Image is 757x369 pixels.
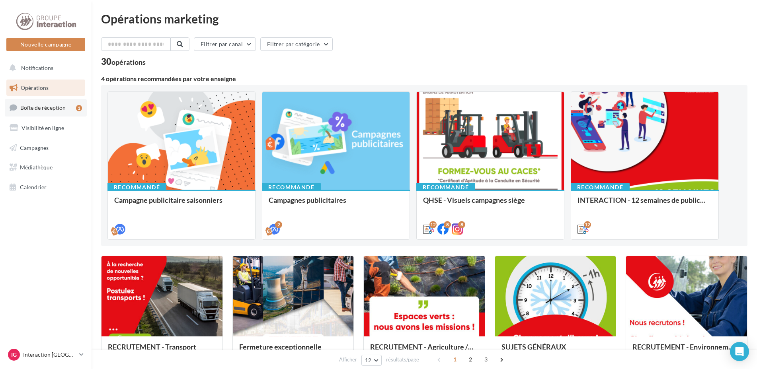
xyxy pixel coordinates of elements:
div: 8 [458,221,465,228]
button: Filtrer par canal [194,37,256,51]
a: Visibilité en ligne [5,120,87,136]
span: Boîte de réception [20,104,66,111]
div: QHSE - Visuels campagnes siège [423,196,558,212]
div: INTERACTION - 12 semaines de publication [578,196,712,212]
span: Afficher [339,356,357,363]
div: Recommandé [416,183,475,192]
div: Campagnes publicitaires [269,196,403,212]
div: Fermeture exceptionnelle [239,343,347,359]
div: 12 [584,221,591,228]
span: Calendrier [20,184,47,190]
a: Médiathèque [5,159,87,176]
span: 1 [449,353,461,366]
button: Filtrer par catégorie [260,37,333,51]
a: Campagnes [5,140,87,156]
span: 2 [464,353,477,366]
div: SUJETS GÉNÉRAUX [501,343,610,359]
div: 30 [101,57,146,66]
span: 12 [365,357,372,363]
button: Notifications [5,60,84,76]
div: 8 [444,221,451,228]
div: 4 opérations recommandées par votre enseigne [101,76,747,82]
div: 12 [429,221,437,228]
span: Médiathèque [20,164,53,171]
a: Boîte de réception1 [5,99,87,116]
span: Visibilité en ligne [21,124,64,131]
span: résultats/page [386,356,419,363]
p: Interaction [GEOGRAPHIC_DATA] [23,351,76,359]
div: Open Intercom Messenger [730,342,749,361]
div: Recommandé [107,183,166,192]
span: Notifications [21,64,53,71]
span: Opérations [21,84,49,91]
div: 2 [275,221,282,228]
div: 1 [76,105,82,111]
a: Calendrier [5,179,87,196]
button: Nouvelle campagne [6,38,85,51]
span: IG [11,351,17,359]
a: Opérations [5,80,87,96]
button: 12 [361,355,382,366]
span: Campagnes [20,144,49,151]
div: opérations [111,58,146,66]
div: Recommandé [571,183,630,192]
a: IG Interaction [GEOGRAPHIC_DATA] [6,347,85,362]
div: Campagne publicitaire saisonniers [114,196,249,212]
div: RECRUTEMENT - Transport [108,343,216,359]
div: RECRUTEMENT - Agriculture / Espaces verts [370,343,478,359]
div: Opérations marketing [101,13,747,25]
div: Recommandé [262,183,321,192]
div: RECRUTEMENT - Environnement [632,343,741,359]
span: 3 [480,353,492,366]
